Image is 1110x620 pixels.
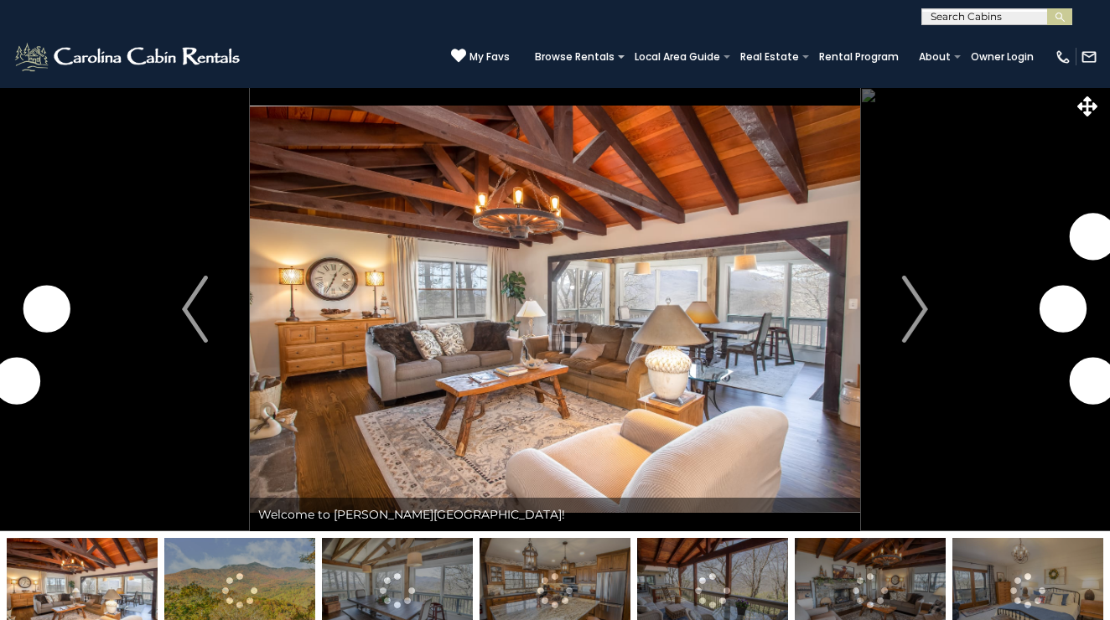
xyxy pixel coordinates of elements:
img: phone-regular-white.png [1055,49,1071,65]
img: arrow [182,276,207,343]
button: Previous [140,87,250,531]
a: Rental Program [811,45,907,69]
button: Next [860,87,970,531]
a: About [910,45,959,69]
a: Owner Login [962,45,1042,69]
a: Browse Rentals [526,45,623,69]
span: My Favs [469,49,510,65]
img: White-1-2.png [13,40,245,74]
a: Real Estate [732,45,807,69]
img: mail-regular-white.png [1081,49,1097,65]
img: arrow [902,276,927,343]
a: Local Area Guide [626,45,729,69]
div: Welcome to [PERSON_NAME][GEOGRAPHIC_DATA]! [250,498,860,531]
a: My Favs [451,48,510,65]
